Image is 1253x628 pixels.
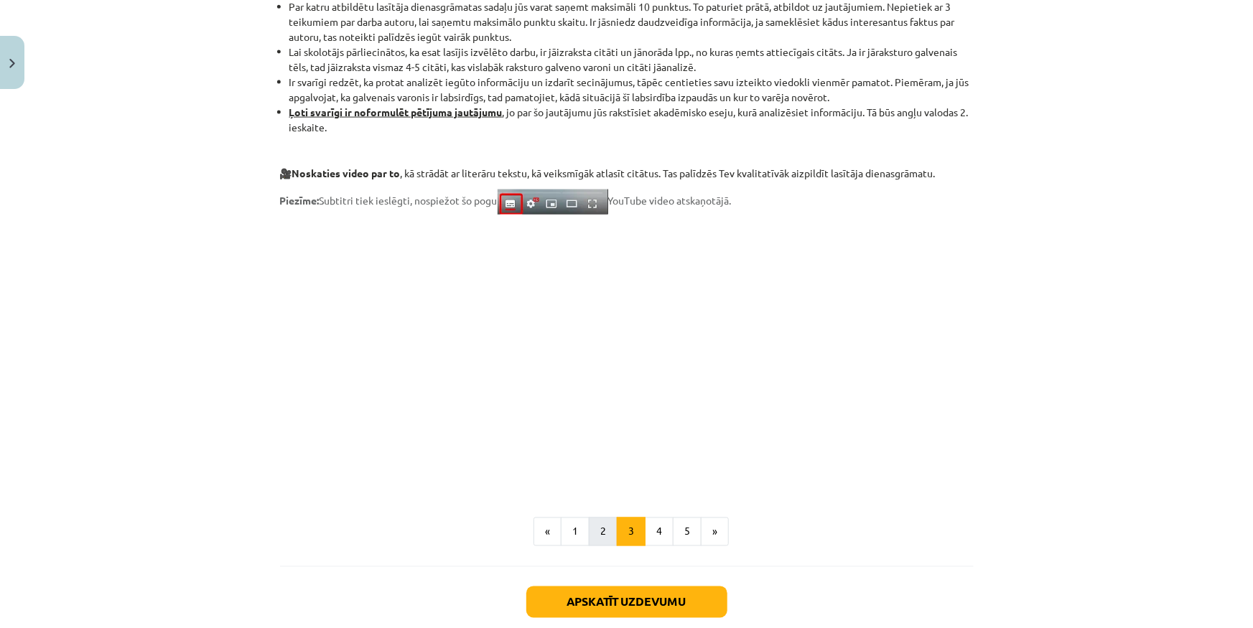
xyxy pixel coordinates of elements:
[673,517,702,546] button: 5
[280,194,320,207] strong: Piezīme:
[292,167,401,179] strong: Noskaties video par to
[9,59,15,68] img: icon-close-lesson-0947bae3869378f0d4975bcd49f059093ad1ed9edebbc8119c70593378902aed.svg
[645,517,674,546] button: 4
[617,517,646,546] button: 3
[289,44,974,75] li: Lai skolotājs pārliecinātos, ka esat lasījis izvēlēto darbu, ir jāizraksta citāti un jānorāda lpp...
[526,586,727,618] button: Apskatīt uzdevumu
[561,517,590,546] button: 1
[289,106,503,118] strong: Ļoti svarīgi ir noformulēt pētījuma jautājumu
[534,517,562,546] button: «
[280,517,974,546] nav: Page navigation example
[701,517,729,546] button: »
[280,166,974,181] p: 🎥 , kā strādāt ar literāru tekstu, kā veiksmīgāk atlasīt citātus. Tas palīdzēs Tev kvalitatīvāk a...
[589,517,618,546] button: 2
[289,75,974,105] li: Ir svarīgi redzēt, ka protat analizēt iegūto informāciju un izdarīt secinājumus, tāpēc centieties...
[289,105,974,135] li: , jo par šo jautājumu jūs rakstīsiet akadēmisko eseju, kurā analizēsiet informāciju. Tā būs angļu...
[280,194,732,207] span: Subtitri tiek ieslēgti, nospiežot šo pogu YouTube video atskaņotājā.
